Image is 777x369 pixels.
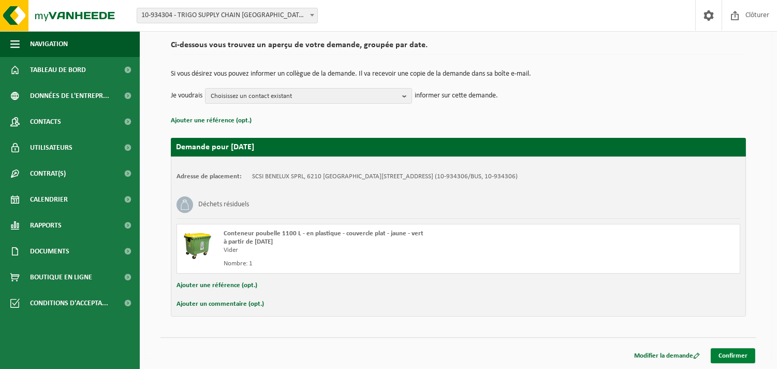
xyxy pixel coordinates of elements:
[30,264,92,290] span: Boutique en ligne
[30,187,68,212] span: Calendrier
[182,230,213,261] img: WB-1100-HPE-GN-50.png
[137,8,318,23] span: 10-934304 - TRIGO SUPPLY CHAIN BELGIUM SRL - FRASNES-LEZ-GOSSELIES
[177,279,257,292] button: Ajouter une référence (opt.)
[224,246,500,254] div: Vider
[171,114,252,127] button: Ajouter une référence (opt.)
[176,143,254,151] strong: Demande pour [DATE]
[171,41,746,55] h2: Ci-dessous vous trouvez un aperçu de votre demande, groupée par date.
[211,89,398,104] span: Choisissez un contact existant
[177,173,242,180] strong: Adresse de placement:
[626,348,708,363] a: Modifier la demande
[177,297,264,311] button: Ajouter un commentaire (opt.)
[171,88,202,104] p: Je voudrais
[30,83,109,109] span: Données de l'entrepr...
[30,212,62,238] span: Rapports
[137,8,317,23] span: 10-934304 - TRIGO SUPPLY CHAIN BELGIUM SRL - FRASNES-LEZ-GOSSELIES
[30,31,68,57] span: Navigation
[224,230,423,237] span: Conteneur poubelle 1100 L - en plastique - couvercle plat - jaune - vert
[30,57,86,83] span: Tableau de bord
[711,348,755,363] a: Confirmer
[30,109,61,135] span: Contacts
[30,238,69,264] span: Documents
[171,70,746,78] p: Si vous désirez vous pouvez informer un collègue de la demande. Il va recevoir une copie de la de...
[415,88,498,104] p: informer sur cette demande.
[252,173,518,181] td: SCSI BENELUX SPRL, 6210 [GEOGRAPHIC_DATA][STREET_ADDRESS] (10-934306/BUS, 10-934306)
[198,196,249,213] h3: Déchets résiduels
[205,88,412,104] button: Choisissez un contact existant
[30,161,66,187] span: Contrat(s)
[224,238,273,245] strong: à partir de [DATE]
[30,135,72,161] span: Utilisateurs
[30,290,108,316] span: Conditions d'accepta...
[224,260,500,268] div: Nombre: 1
